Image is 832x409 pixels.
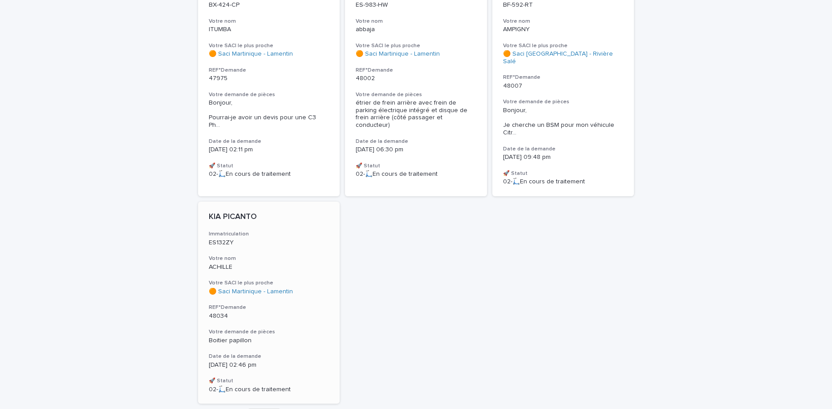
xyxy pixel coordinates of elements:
[209,99,329,129] div: Bonjour, Pourrai-je avoir un devis pour une C3 Phase II de 2011 dont l’immatriculation est BX-424...
[209,353,329,360] h3: Date de la demande
[503,42,624,49] h3: Votre SACI le plus proche
[209,231,329,238] h3: Immatriculation
[209,42,329,49] h3: Votre SACI le plus proche
[356,146,476,154] p: [DATE] 06:30 pm
[209,146,329,154] p: [DATE] 02:11 pm
[209,263,329,271] p: ACHILLE
[503,74,624,81] h3: REF°Demande
[503,170,624,177] h3: 🚀 Statut
[209,67,329,74] h3: REF°Demande
[503,98,624,105] h3: Votre demande de pièces
[209,18,329,25] h3: Votre nom
[209,162,329,170] h3: 🚀 Statut
[209,170,329,178] p: 02-🛴En cours de traitement
[209,75,329,82] p: 47975
[209,386,329,393] p: 02-🛴En cours de traitement
[356,26,476,33] p: abbaja
[356,170,476,178] p: 02-🛴En cours de traitement
[209,328,329,336] h3: Votre demande de pièces
[209,361,329,369] p: [DATE] 02:46 pm
[209,50,293,58] a: 🟠 Saci Martinique - Lamentin
[356,75,476,82] p: 48002
[356,100,469,128] span: étrier de frein arrière avec frein de parking électrique intégré et disque de frein arrière (côté...
[503,178,624,186] p: 02-🛴En cours de traitement
[209,1,329,9] p: BX-424-CP
[209,91,329,98] h3: Votre demande de pièces
[503,50,624,65] a: 🟠 Saci [GEOGRAPHIC_DATA] - Rivière Salé
[356,18,476,25] h3: Votre nom
[503,154,624,161] p: [DATE] 09:48 pm
[209,337,252,344] span: Boitier papillon
[356,1,476,9] p: ES-983-HW
[503,146,624,153] h3: Date de la demande
[356,138,476,145] h3: Date de la demande
[209,255,329,262] h3: Votre nom
[209,304,329,311] h3: REF°Demande
[209,26,329,33] p: ITUMBA
[503,1,624,9] p: BF-592-RT
[198,202,340,404] a: KIA PICANTOImmatriculationES132ZYVotre nomACHILLEVotre SACI le plus proche🟠 Saci Martinique - Lam...
[503,18,624,25] h3: Votre nom
[209,99,329,129] span: Bonjour, Pourrai-je avoir un devis pour une C3 Ph ...
[209,138,329,145] h3: Date de la demande
[503,26,624,33] p: AMPIGNY
[209,279,329,287] h3: Votre SACI le plus proche
[503,107,624,137] div: Bonjour, Je cherche un BSM pour mon véhicule Citroen C4, Diesel 150ch, 2litres, sous la référence...
[209,239,329,247] p: ES132ZY
[356,67,476,74] h3: REF°Demande
[209,212,329,222] p: KIA PICANTO
[209,288,293,296] a: 🟠 Saci Martinique - Lamentin
[356,91,476,98] h3: Votre demande de pièces
[503,107,624,137] span: Bonjour, Je cherche un BSM pour mon véhicule Citr ...
[356,50,440,58] a: 🟠 Saci Martinique - Lamentin
[356,42,476,49] h3: Votre SACI le plus proche
[503,82,624,90] p: 48007
[209,312,329,320] p: 48034
[356,162,476,170] h3: 🚀 Statut
[209,377,329,385] h3: 🚀 Statut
